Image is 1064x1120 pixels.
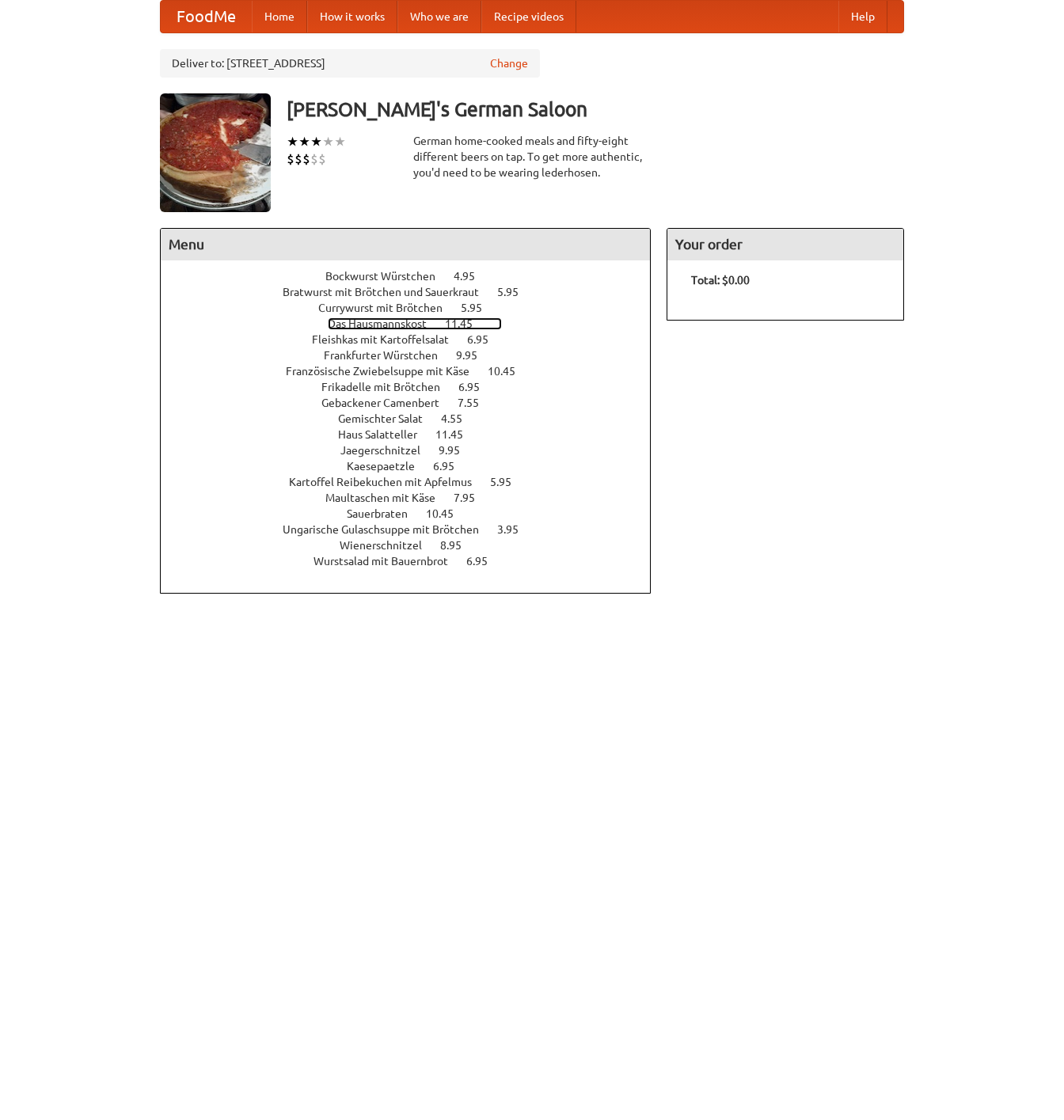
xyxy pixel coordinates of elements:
a: Kartoffel Reibekuchen mit Apfelmus 5.95 [289,476,541,488]
a: Wurstsalad mit Bauernbrot 6.95 [313,555,517,568]
h4: Your order [667,229,903,260]
span: 6.95 [433,460,470,473]
span: 11.45 [435,428,479,441]
a: Wienerschnitzel 8.95 [340,539,491,552]
span: 6.95 [467,333,504,346]
a: Kaesepaetzle 6.95 [347,460,484,473]
li: ★ [287,133,298,150]
span: 4.55 [441,412,478,425]
span: 4.95 [454,270,491,283]
h4: Menu [161,229,650,260]
li: $ [287,150,294,168]
span: 5.95 [461,302,498,314]
li: $ [310,150,318,168]
b: Total: $0.00 [691,274,750,287]
span: Wienerschnitzel [340,539,438,552]
span: Ungarische Gulaschsuppe mit Brötchen [283,523,495,536]
span: Jaegerschnitzel [340,444,436,457]
div: Deliver to: [STREET_ADDRESS] [160,49,540,78]
span: Wurstsalad mit Bauernbrot [313,555,464,568]
span: Currywurst mit Brötchen [318,302,458,314]
a: Gemischter Salat 4.55 [338,412,492,425]
span: Bratwurst mit Brötchen und Sauerkraut [283,286,495,298]
li: $ [302,150,310,168]
a: Bockwurst Würstchen 4.95 [325,270,504,283]
span: Fleishkas mit Kartoffelsalat [312,333,465,346]
a: Frankfurter Würstchen 9.95 [324,349,507,362]
span: 8.95 [440,539,477,552]
span: Frankfurter Würstchen [324,349,454,362]
span: Maultaschen mit Käse [325,492,451,504]
img: angular.jpg [160,93,271,212]
li: ★ [334,133,346,150]
li: $ [318,150,326,168]
a: Home [252,1,307,32]
li: ★ [298,133,310,150]
span: Gebackener Camenbert [321,397,455,409]
span: Sauerbraten [347,507,424,520]
span: Frikadelle mit Brötchen [321,381,456,393]
li: ★ [310,133,322,150]
span: 9.95 [439,444,476,457]
span: 9.95 [456,349,493,362]
span: 5.95 [490,476,527,488]
a: Fleishkas mit Kartoffelsalat 6.95 [312,333,518,346]
a: Frikadelle mit Brötchen 6.95 [321,381,509,393]
div: German home-cooked meals and fifty-eight different beers on tap. To get more authentic, you'd nee... [413,133,651,180]
span: Gemischter Salat [338,412,439,425]
span: Kaesepaetzle [347,460,431,473]
li: ★ [322,133,334,150]
a: Ungarische Gulaschsuppe mit Brötchen 3.95 [283,523,548,536]
a: FoodMe [161,1,252,32]
a: Jaegerschnitzel 9.95 [340,444,489,457]
span: 11.45 [445,317,488,330]
span: 5.95 [497,286,534,298]
span: 7.95 [454,492,491,504]
span: 6.95 [466,555,503,568]
span: Kartoffel Reibekuchen mit Apfelmus [289,476,488,488]
a: Help [838,1,887,32]
li: $ [294,150,302,168]
a: Change [490,55,528,71]
span: 3.95 [497,523,534,536]
a: How it works [307,1,397,32]
a: Das Hausmannskost 11.45 [328,317,502,330]
a: Bratwurst mit Brötchen und Sauerkraut 5.95 [283,286,548,298]
h3: [PERSON_NAME]'s German Saloon [287,93,904,125]
span: Französische Zwiebelsuppe mit Käse [286,365,485,378]
a: Französische Zwiebelsuppe mit Käse 10.45 [286,365,545,378]
a: Maultaschen mit Käse 7.95 [325,492,504,504]
a: Currywurst mit Brötchen 5.95 [318,302,511,314]
span: 6.95 [458,381,496,393]
span: Das Hausmannskost [328,317,443,330]
a: Gebackener Camenbert 7.55 [321,397,508,409]
span: 7.55 [458,397,495,409]
span: 10.45 [488,365,531,378]
a: Sauerbraten 10.45 [347,507,483,520]
span: Bockwurst Würstchen [325,270,451,283]
a: Who we are [397,1,481,32]
span: Haus Salatteller [338,428,433,441]
a: Recipe videos [481,1,576,32]
a: Haus Salatteller 11.45 [338,428,492,441]
span: 10.45 [426,507,469,520]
